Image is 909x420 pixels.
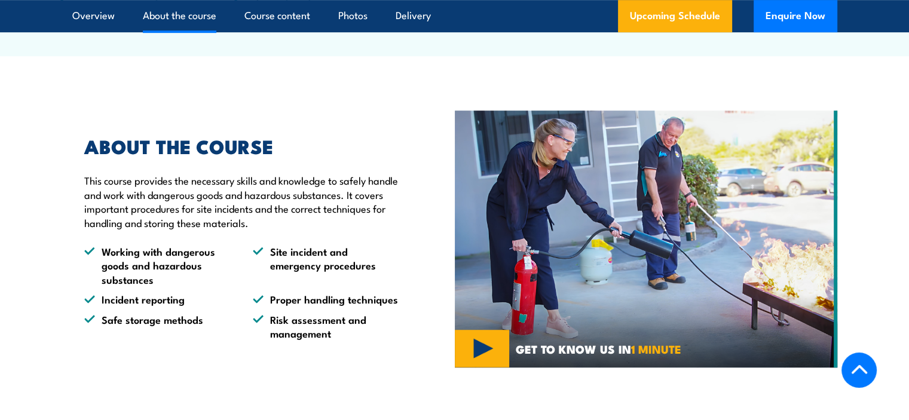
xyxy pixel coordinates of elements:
strong: 1 MINUTE [631,340,681,357]
li: Risk assessment and management [253,312,400,341]
li: Incident reporting [84,292,231,306]
p: This course provides the necessary skills and knowledge to safely handle and work with dangerous ... [84,173,400,229]
span: GET TO KNOW US IN [516,344,681,354]
img: Fire Safety Training [455,111,837,367]
li: Site incident and emergency procedures [253,244,400,286]
li: Proper handling techniques [253,292,400,306]
li: Maintenance staff [53,19,227,33]
h2: ABOUT THE COURSE [84,137,400,154]
li: Working with dangerous goods and hazardous substances [84,244,231,286]
li: Safe storage methods [84,312,231,341]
